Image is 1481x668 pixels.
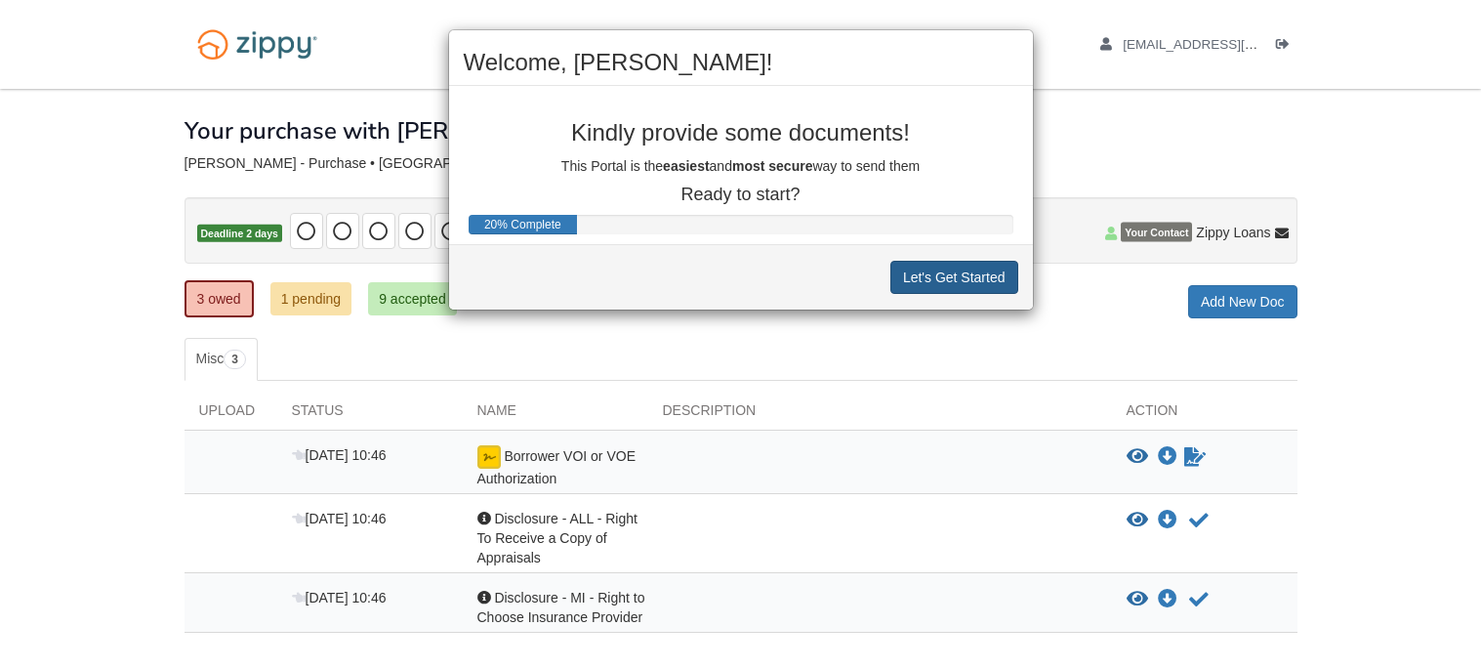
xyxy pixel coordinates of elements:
[469,215,578,234] div: Progress Bar
[663,158,709,174] b: easiest
[464,186,1018,205] p: Ready to start?
[732,158,812,174] b: most secure
[464,156,1018,176] p: This Portal is the and way to send them
[464,50,1018,75] h2: Welcome, [PERSON_NAME]!
[890,261,1018,294] button: Let's Get Started
[464,120,1018,146] p: Kindly provide some documents!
